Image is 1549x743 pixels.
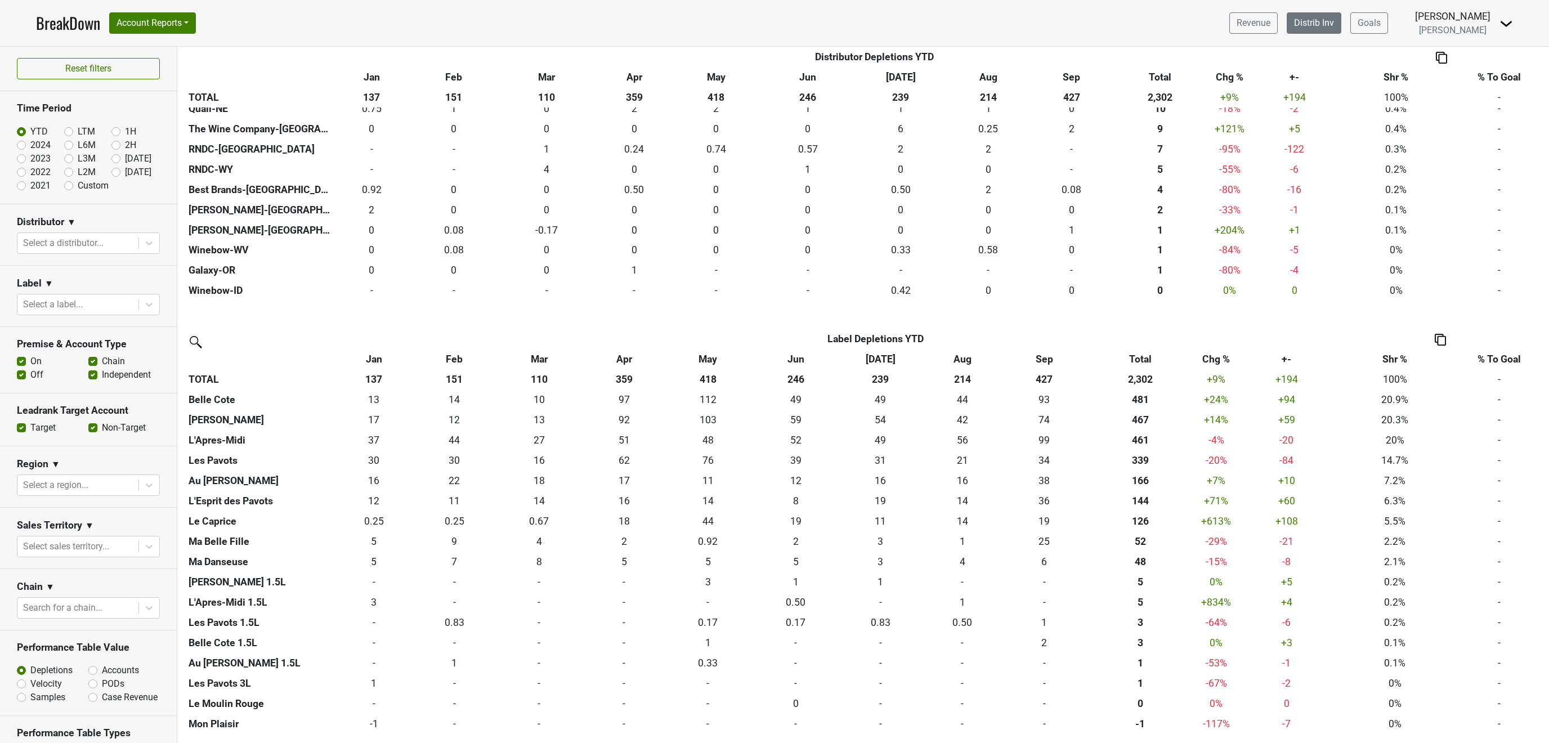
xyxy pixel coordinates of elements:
div: -2 [1253,101,1336,116]
td: 1.001 [759,99,857,119]
th: 151 [410,87,498,108]
td: 0 [759,119,857,139]
td: -95 % [1210,139,1250,159]
td: 0.2% [1338,180,1453,200]
div: 1 [500,142,593,156]
div: 6 [859,122,942,136]
div: 0 [676,243,756,257]
td: 0 [410,261,498,281]
label: [DATE] [125,165,151,179]
div: 0.57 [762,142,854,156]
th: The Wine Company-[GEOGRAPHIC_DATA] [186,119,334,139]
div: 0 [598,203,670,217]
th: 137 [334,87,410,108]
h3: Label [17,277,42,289]
div: 0 [676,122,756,136]
th: % To Goal: activate to sort column ascending [1453,350,1544,370]
th: 246 [759,87,857,108]
label: Case Revenue [102,691,158,704]
div: 0 [413,182,495,197]
div: -0.17 [500,223,593,238]
td: 0 [334,159,410,180]
th: 2.000 [1111,200,1210,220]
td: 0 [1032,159,1111,180]
td: 0 [498,119,596,139]
td: 1.333 [944,99,1032,119]
td: -84 % [1210,240,1250,261]
div: 0 [500,203,593,217]
div: - [1035,142,1108,156]
div: 1 [762,101,854,116]
td: 1.42 [498,139,596,159]
td: -33 % [1210,200,1250,220]
label: Off [30,368,43,382]
th: +-: activate to sort column ascending [1237,350,1337,370]
td: 0 [944,159,1032,180]
div: -16 [1253,182,1336,197]
div: 10 [1114,101,1207,116]
td: 0 [498,261,596,281]
div: +5 [1253,122,1336,136]
div: 0 [336,122,407,136]
td: - [1453,119,1544,139]
td: 0 [944,220,1032,240]
th: 5.000 [1111,159,1210,180]
span: ▼ [44,277,53,290]
label: L3M [78,152,96,165]
th: Jul: activate to sort column ascending [840,350,921,370]
div: 1 [859,101,942,116]
td: 100% [1338,87,1453,108]
div: 0 [762,243,854,257]
td: 0 [596,119,673,139]
label: Accounts [102,664,139,677]
th: Total: activate to sort column ascending [1111,67,1210,87]
th: Mar: activate to sort column ascending [495,350,584,370]
td: -18 % [1210,99,1250,119]
div: 2 [859,142,942,156]
div: 0 [676,223,756,238]
div: 0 [336,223,407,238]
a: Goals [1350,12,1388,34]
td: 0 [673,159,759,180]
th: 7.050 [1111,139,1210,159]
label: 2021 [30,179,51,193]
td: 0.75 [334,99,410,119]
h3: Distributor [17,216,64,228]
td: 0.1% [1338,220,1453,240]
div: 0.74 [676,142,756,156]
th: Jun: activate to sort column ascending [759,67,857,87]
td: 1.999 [596,99,673,119]
th: +-: activate to sort column ascending [1250,67,1338,87]
td: 0 [334,220,410,240]
div: 0.08 [413,223,495,238]
td: 0.5 [857,180,944,200]
label: YTD [30,125,48,138]
span: ▼ [85,519,94,532]
div: - [336,162,407,177]
div: 0.75 [336,101,407,116]
td: +121 % [1210,119,1250,139]
th: May: activate to sort column ascending [664,350,751,370]
td: 1 [596,261,673,281]
div: 0 [947,203,1029,217]
img: Copy to clipboard [1435,334,1446,346]
div: +1 [1253,223,1336,238]
td: 0.74 [673,139,759,159]
div: 0 [500,101,593,116]
th: Feb: activate to sort column ascending [414,350,495,370]
th: 2,302 [1111,87,1210,108]
th: 110 [498,87,596,108]
a: Distrib Inv [1287,12,1341,34]
td: 0 [410,159,498,180]
div: 2 [336,203,407,217]
th: TOTAL [186,87,334,108]
img: Copy to clipboard [1436,52,1447,64]
td: 1 [759,159,857,180]
div: 2 [947,182,1029,197]
td: 0.4% [1338,119,1453,139]
td: - [1453,87,1544,108]
div: 0 [598,122,670,136]
div: 0 [598,223,670,238]
div: 0 [336,243,407,257]
label: 2024 [30,138,51,152]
